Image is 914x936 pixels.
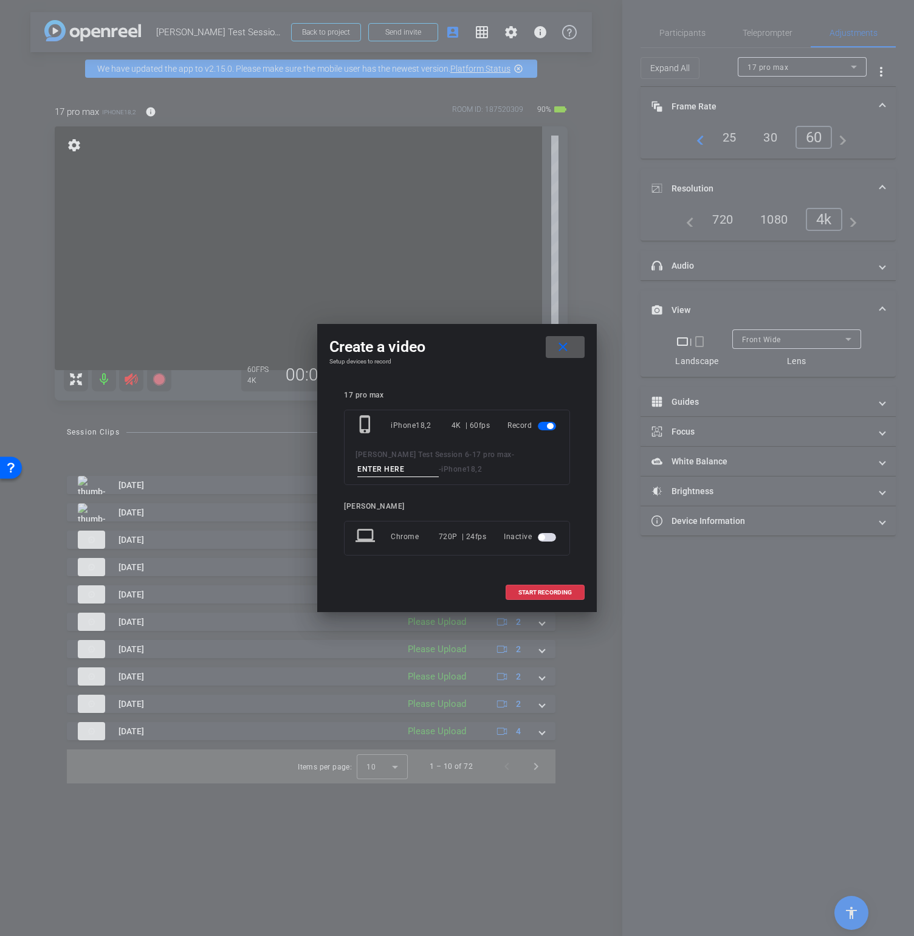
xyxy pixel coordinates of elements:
[357,462,439,477] input: ENTER HERE
[439,465,442,473] span: -
[356,526,377,548] mat-icon: laptop
[329,358,585,365] h4: Setup devices to record
[344,502,570,511] div: [PERSON_NAME]
[504,526,558,548] div: Inactive
[344,391,570,400] div: 17 pro max
[507,415,558,436] div: Record
[439,526,487,548] div: 720P | 24fps
[469,450,472,459] span: -
[329,336,585,358] div: Create a video
[512,450,515,459] span: -
[472,450,512,459] span: 17 pro max
[391,526,439,548] div: Chrome
[356,450,469,459] span: [PERSON_NAME] Test Session 6
[441,465,482,473] span: iPhone18,2
[391,415,452,436] div: iPhone18,2
[356,415,377,436] mat-icon: phone_iphone
[518,590,572,596] span: START RECORDING
[555,340,571,355] mat-icon: close
[452,415,490,436] div: 4K | 60fps
[506,585,585,600] button: START RECORDING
